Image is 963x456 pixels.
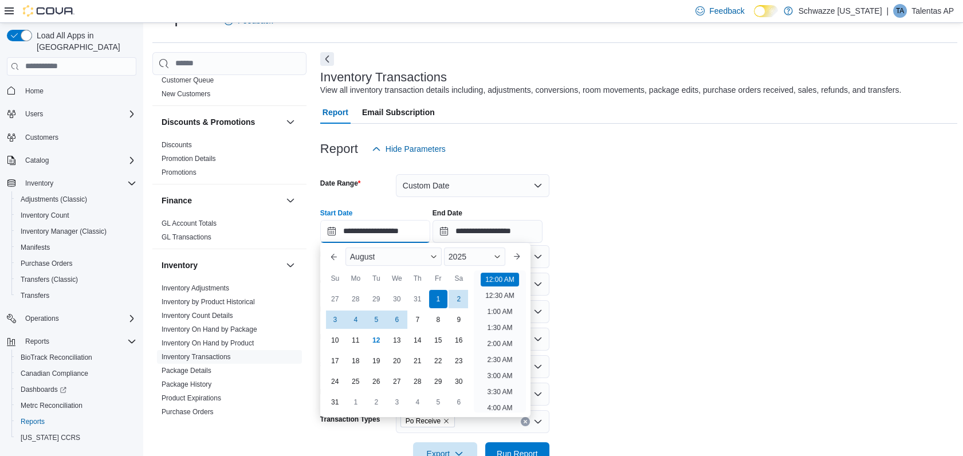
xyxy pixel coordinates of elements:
[162,366,211,375] span: Package Details
[16,415,136,429] span: Reports
[162,297,255,306] span: Inventory by Product Historical
[320,209,353,218] label: Start Date
[2,106,141,122] button: Users
[162,339,254,348] span: Inventory On Hand by Product
[16,273,136,286] span: Transfers (Classic)
[21,154,136,167] span: Catalog
[347,310,365,329] div: day-4
[11,191,141,207] button: Adjustments (Classic)
[362,101,435,124] span: Email Subscription
[162,394,221,402] a: Product Expirations
[408,269,427,288] div: Th
[16,209,136,222] span: Inventory Count
[162,89,210,99] span: New Customers
[16,257,77,270] a: Purchase Orders
[11,288,141,304] button: Transfers
[408,310,427,329] div: day-7
[21,275,78,284] span: Transfers (Classic)
[162,260,281,271] button: Inventory
[284,194,297,207] button: Finance
[533,280,543,289] button: Open list of options
[21,176,58,190] button: Inventory
[326,331,344,349] div: day-10
[320,70,447,84] h3: Inventory Transactions
[11,365,141,382] button: Canadian Compliance
[25,109,43,119] span: Users
[429,290,447,308] div: day-1
[450,290,468,308] div: day-2
[433,220,543,243] input: Press the down key to open a popover containing a calendar.
[11,430,141,446] button: [US_STATE] CCRS
[11,414,141,430] button: Reports
[21,259,73,268] span: Purchase Orders
[326,352,344,370] div: day-17
[521,417,530,426] button: Clear input
[367,393,386,411] div: day-2
[320,415,380,424] label: Transaction Types
[21,211,69,220] span: Inventory Count
[347,352,365,370] div: day-18
[21,417,45,426] span: Reports
[325,247,343,266] button: Previous Month
[11,382,141,398] a: Dashboards
[11,255,141,272] button: Purchase Orders
[533,362,543,371] button: Open list of options
[162,155,216,163] a: Promotion Details
[162,233,211,241] a: GL Transactions
[326,372,344,391] div: day-24
[11,398,141,414] button: Metrc Reconciliation
[162,380,211,388] a: Package History
[449,252,466,261] span: 2025
[16,192,136,206] span: Adjustments (Classic)
[11,223,141,239] button: Inventory Manager (Classic)
[21,84,136,98] span: Home
[408,290,427,308] div: day-31
[367,310,386,329] div: day-5
[326,310,344,329] div: day-3
[400,415,455,427] span: Po Receive
[482,369,517,383] li: 3:00 AM
[2,129,141,146] button: Customers
[21,130,136,144] span: Customers
[162,339,254,347] a: Inventory On Hand by Product
[162,311,233,320] span: Inventory Count Details
[25,337,49,346] span: Reports
[16,241,136,254] span: Manifests
[433,209,462,218] label: End Date
[162,353,231,361] a: Inventory Transactions
[16,383,71,396] a: Dashboards
[162,394,221,403] span: Product Expirations
[16,415,49,429] a: Reports
[21,227,107,236] span: Inventory Manager (Classic)
[345,247,442,266] div: Button. Open the month selector. August is currently selected.
[886,4,889,18] p: |
[16,273,82,286] a: Transfers (Classic)
[11,272,141,288] button: Transfers (Classic)
[16,225,111,238] a: Inventory Manager (Classic)
[21,385,66,394] span: Dashboards
[896,4,904,18] span: TA
[162,76,214,84] a: Customer Queue
[754,5,778,17] input: Dark Mode
[367,372,386,391] div: day-26
[21,353,92,362] span: BioTrack Reconciliation
[508,247,526,266] button: Next month
[21,291,49,300] span: Transfers
[21,107,48,121] button: Users
[347,269,365,288] div: Mo
[911,4,954,18] p: Talentas AP
[162,168,196,176] a: Promotions
[388,352,406,370] div: day-20
[429,352,447,370] div: day-22
[482,385,517,399] li: 3:30 AM
[367,269,386,288] div: Tu
[450,269,468,288] div: Sa
[21,131,63,144] a: Customers
[162,352,231,361] span: Inventory Transactions
[162,298,255,306] a: Inventory by Product Historical
[162,195,281,206] button: Finance
[162,140,192,150] span: Discounts
[21,312,64,325] button: Operations
[21,195,87,204] span: Adjustments (Classic)
[429,310,447,329] div: day-8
